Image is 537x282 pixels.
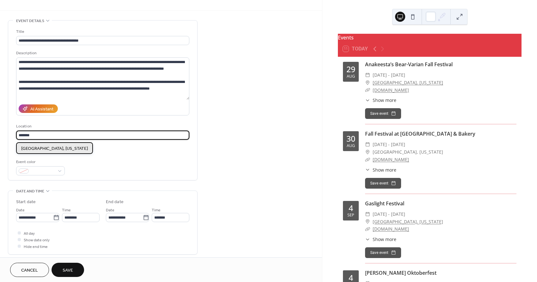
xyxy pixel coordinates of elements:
[365,167,396,173] button: ​Show more
[347,144,355,148] div: Aug
[16,159,64,165] div: Event color
[349,204,353,212] div: 4
[373,210,405,218] span: [DATE] - [DATE]
[365,236,396,243] button: ​Show more
[16,18,44,24] span: Event details
[21,267,38,274] span: Cancel
[373,167,396,173] span: Show more
[152,207,161,214] span: Time
[365,200,404,207] a: Gaslight Festival
[63,267,73,274] span: Save
[16,28,188,35] div: Title
[106,199,124,205] div: End date
[24,244,48,250] span: Hide end time
[373,141,405,148] span: [DATE] - [DATE]
[373,236,396,243] span: Show more
[338,34,522,41] div: Events
[373,218,443,226] a: [GEOGRAPHIC_DATA], [US_STATE]
[10,263,49,277] button: Cancel
[62,207,71,214] span: Time
[365,269,436,276] a: [PERSON_NAME] Oktoberfest
[365,71,370,79] div: ​
[365,61,453,68] a: Anakeesta’s Bear-Varian Fall Festival
[373,156,409,162] a: [DOMAIN_NAME]
[365,148,370,156] div: ​
[24,237,50,244] span: Show date only
[16,188,44,195] span: Date and time
[365,97,370,103] div: ​
[373,87,409,93] a: [DOMAIN_NAME]
[24,230,35,237] span: All day
[19,104,58,113] button: AI Assistant
[16,207,25,214] span: Date
[365,79,370,86] div: ​
[16,123,188,130] div: Location
[365,141,370,148] div: ​
[347,74,355,79] div: Aug
[365,210,370,218] div: ​
[347,213,354,217] div: Sep
[365,178,401,189] button: Save event
[16,50,188,56] div: Description
[365,218,370,226] div: ​
[365,97,396,103] button: ​Show more
[373,71,405,79] span: [DATE] - [DATE]
[21,145,88,152] span: [GEOGRAPHIC_DATA], [US_STATE]
[349,274,353,282] div: 4
[52,263,84,277] button: Save
[106,207,114,214] span: Date
[365,156,370,163] div: ​
[365,247,401,258] button: Save event
[365,130,475,137] a: Fall Festival at [GEOGRAPHIC_DATA] & Bakery
[365,108,401,119] button: Save event
[365,236,370,243] div: ​
[373,79,443,86] a: [GEOGRAPHIC_DATA], [US_STATE]
[346,135,355,143] div: 30
[365,167,370,173] div: ​
[365,86,370,94] div: ​
[373,148,443,156] span: [GEOGRAPHIC_DATA], [US_STATE]
[16,199,36,205] div: Start date
[373,226,409,232] a: [DOMAIN_NAME]
[365,225,370,233] div: ​
[346,65,355,73] div: 29
[30,106,53,113] div: AI Assistant
[373,97,396,103] span: Show more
